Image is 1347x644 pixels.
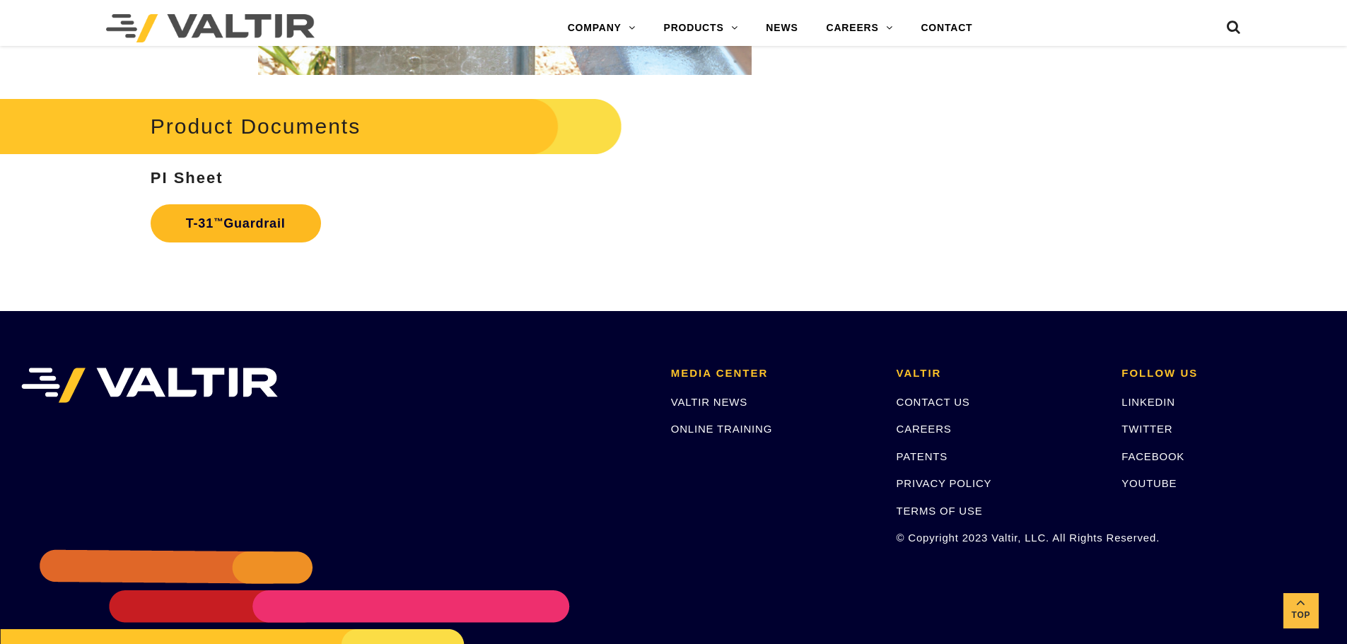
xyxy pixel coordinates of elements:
[671,368,875,380] h2: MEDIA CENTER
[21,368,278,403] img: VALTIR
[897,423,952,435] a: CAREERS
[897,505,983,517] a: TERMS OF USE
[752,14,812,42] a: NEWS
[650,14,752,42] a: PRODUCTS
[1121,423,1172,435] a: TWITTER
[1121,396,1175,408] a: LINKEDIN
[106,14,315,42] img: Valtir
[897,450,948,462] a: PATENTS
[897,396,970,408] a: CONTACT US
[1283,593,1319,628] a: Top
[906,14,986,42] a: CONTACT
[151,204,321,242] a: T-31™Guardrail
[897,477,992,489] a: PRIVACY POLICY
[554,14,650,42] a: COMPANY
[897,529,1101,546] p: © Copyright 2023 Valtir, LLC. All Rights Reserved.
[1121,477,1177,489] a: YOUTUBE
[151,169,223,187] strong: PI Sheet
[812,14,907,42] a: CAREERS
[1283,607,1319,623] span: Top
[1121,368,1326,380] h2: FOLLOW US
[1121,450,1184,462] a: FACEBOOK
[671,396,747,408] a: VALTIR NEWS
[897,368,1101,380] h2: VALTIR
[671,423,772,435] a: ONLINE TRAINING
[214,216,223,227] sup: ™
